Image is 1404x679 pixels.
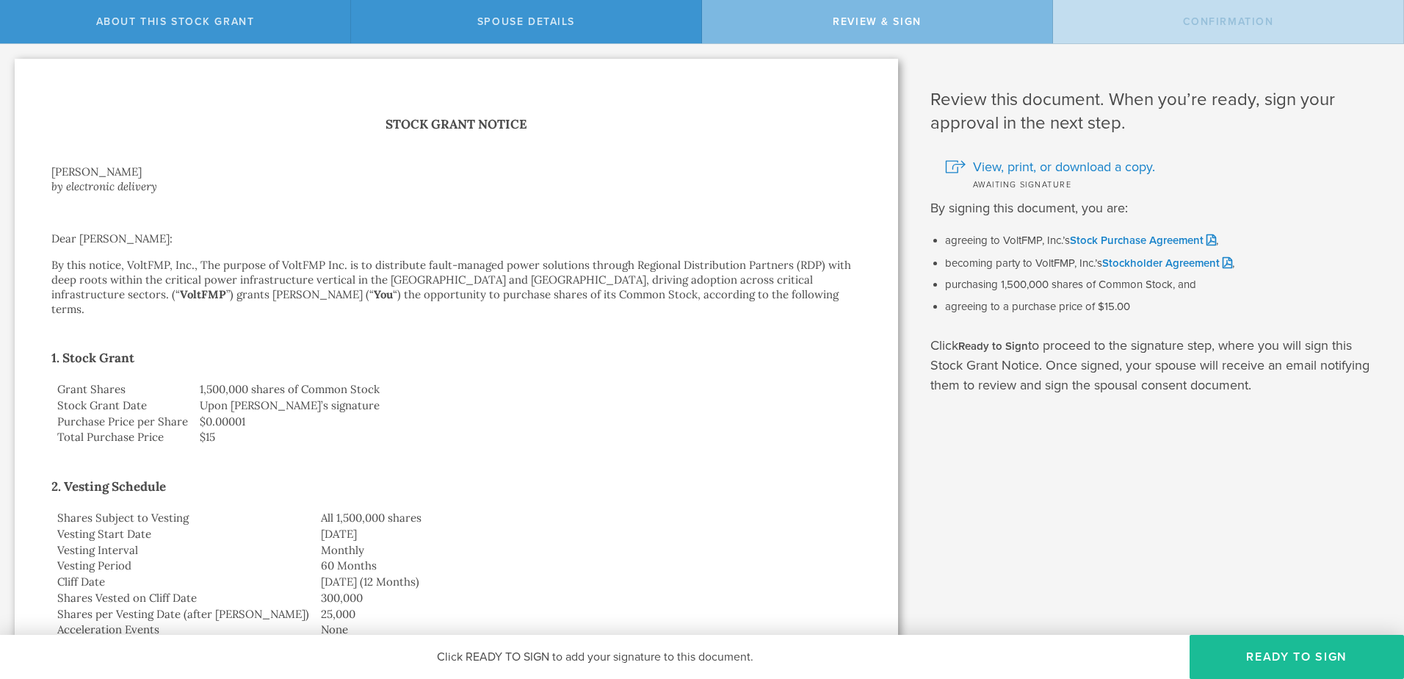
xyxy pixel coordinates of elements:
li: agreeing to VoltFMP, Inc.’s , [945,233,1382,248]
td: [DATE] (12 Months) [315,574,861,590]
td: Acceleration Events [51,622,315,638]
span: Confirmation [1183,15,1274,28]
p: By signing this document, you are: [930,198,1382,218]
td: None [315,622,861,638]
td: [DATE] [315,526,861,542]
h2: 1. Stock Grant [51,346,861,370]
b: Ready to Sign [958,339,1028,353]
td: Stock Grant Date [51,398,194,414]
td: 300,000 [315,590,861,606]
strong: You [374,287,393,301]
h1: Stock Grant Notice [51,114,861,135]
h2: 2. Vesting Schedule [51,475,861,498]
a: Stock Purchase Agreement [1070,234,1216,247]
td: All 1,500,000 shares [315,510,861,526]
td: Vesting Interval [51,542,315,558]
td: $15 [194,429,861,445]
td: 1,500,000 shares of Common Stock [194,381,861,398]
strong: VoltFMP [180,287,226,301]
td: Upon [PERSON_NAME]’s signature [194,398,861,414]
h1: Review this document. When you’re ready, sign your approval in the next step. [930,88,1382,135]
td: Purchase Price per Share [51,414,194,430]
span: Click READY TO SIGN to add your signature to this document. [437,650,753,664]
p: Dear [PERSON_NAME]: [51,231,861,246]
td: Shares per Vesting Date (after [PERSON_NAME]) [51,606,315,622]
a: Stockholder Agreement [1102,256,1232,270]
p: By this notice, VoltFMP, Inc., The purpose of VoltFMP Inc. is to distribute fault-managed power s... [51,258,861,317]
button: Ready to Sign [1190,635,1404,679]
td: Cliff Date [51,574,315,590]
td: Shares Vested on Cliff Date [51,590,315,606]
i: by electronic delivery [51,179,157,193]
li: becoming party to VoltFMP, Inc.’s , [945,256,1382,271]
td: 25,000 [315,606,861,622]
li: purchasing 1,500,000 shares of Common Stock, and [945,278,1382,292]
div: [PERSON_NAME] [51,165,861,179]
td: 60 Months [315,558,861,574]
td: Vesting Start Date [51,526,315,542]
td: Grant Shares [51,381,194,398]
p: Click to proceed to the signature step, where you will sign this Stock Grant Notice. Once signed,... [930,336,1382,395]
td: Monthly [315,542,861,558]
span: View, print, or download a copy. [973,157,1155,176]
span: Review & Sign [833,15,922,28]
span: About this stock grant [96,15,255,28]
div: Awaiting signature [945,176,1382,191]
li: agreeing to a purchase price of $15.00 [945,300,1382,315]
td: Shares Subject to Vesting [51,510,315,526]
td: Vesting Period [51,558,315,574]
td: $0.00001 [194,414,861,430]
span: Spouse Details [477,15,575,28]
td: Total Purchase Price [51,429,194,445]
